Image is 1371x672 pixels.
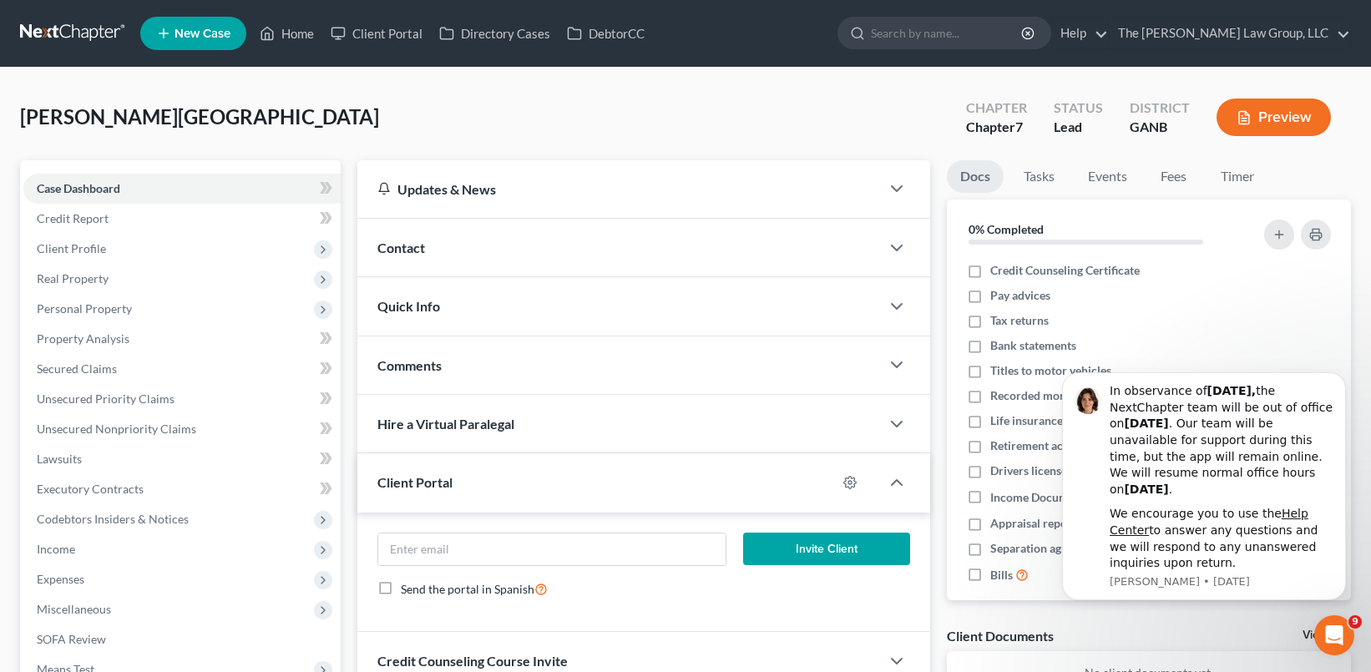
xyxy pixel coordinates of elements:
div: Updates & News [377,180,860,198]
a: Tasks [1010,160,1068,193]
a: Secured Claims [23,354,341,384]
input: Enter email [378,533,726,565]
span: Unsecured Nonpriority Claims [37,422,196,436]
span: Real Property [37,271,109,285]
span: Bank statements [990,337,1076,354]
div: District [1130,99,1190,118]
span: Secured Claims [37,361,117,376]
span: Executory Contracts [37,482,144,496]
a: Case Dashboard [23,174,341,204]
div: Lead [1054,118,1103,137]
a: Fees [1147,160,1201,193]
span: Titles to motor vehicles [990,362,1111,379]
span: Hire a Virtual Paralegal [377,416,514,432]
span: Pay advices [990,287,1050,304]
span: Lawsuits [37,452,82,466]
button: Invite Client [743,533,909,566]
span: Quick Info [377,298,440,314]
span: Expenses [37,572,84,586]
span: SOFA Review [37,632,106,646]
span: Comments [377,357,442,373]
iframe: Intercom live chat [1314,615,1354,655]
span: New Case [175,28,230,40]
div: Status [1054,99,1103,118]
a: Timer [1207,160,1267,193]
div: Chapter [966,99,1027,118]
span: Appraisal reports [990,515,1081,532]
a: Home [251,18,322,48]
span: Miscellaneous [37,602,111,616]
span: Credit Report [37,211,109,225]
a: Client Portal [322,18,431,48]
span: Life insurance policies [990,412,1105,429]
strong: 0% Completed [969,222,1044,236]
span: Send the portal in Spanish [401,582,534,596]
span: Client Portal [377,474,453,490]
div: GANB [1130,118,1190,137]
span: Credit Counseling Course Invite [377,653,568,669]
span: Case Dashboard [37,181,120,195]
span: Bills [990,567,1013,584]
a: Docs [947,160,1004,193]
a: DebtorCC [559,18,653,48]
span: Income Documents [990,489,1090,506]
a: Executory Contracts [23,474,341,504]
span: [PERSON_NAME][GEOGRAPHIC_DATA] [20,104,379,129]
a: Directory Cases [431,18,559,48]
span: Credit Counseling Certificate [990,262,1140,279]
span: Personal Property [37,301,132,316]
span: Client Profile [37,241,106,255]
input: Search by name... [871,18,1024,48]
button: Preview [1217,99,1331,136]
span: Codebtors Insiders & Notices [37,512,189,526]
a: Unsecured Nonpriority Claims [23,414,341,444]
a: Events [1075,160,1141,193]
a: Lawsuits [23,444,341,474]
span: Recorded mortgages and deeds [990,387,1151,404]
span: Retirement account statements [990,437,1152,454]
a: The [PERSON_NAME] Law Group, LLC [1110,18,1350,48]
a: Help [1052,18,1108,48]
span: 7 [1015,119,1023,134]
span: Drivers license & social security card [990,462,1181,479]
a: SOFA Review [23,624,341,654]
span: Tax returns [990,312,1049,329]
div: Client Documents [947,627,1054,644]
a: Property Analysis [23,324,341,354]
span: Property Analysis [37,331,129,346]
span: 9 [1348,615,1362,629]
a: Credit Report [23,204,341,234]
a: View All [1303,629,1344,641]
span: Contact [377,240,425,255]
a: Unsecured Priority Claims [23,384,341,414]
span: Income [37,542,75,556]
span: Separation agreements or decrees of divorces [990,540,1227,557]
iframe: Intercom notifications message [1037,357,1371,610]
span: Unsecured Priority Claims [37,392,175,406]
div: Chapter [966,118,1027,137]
